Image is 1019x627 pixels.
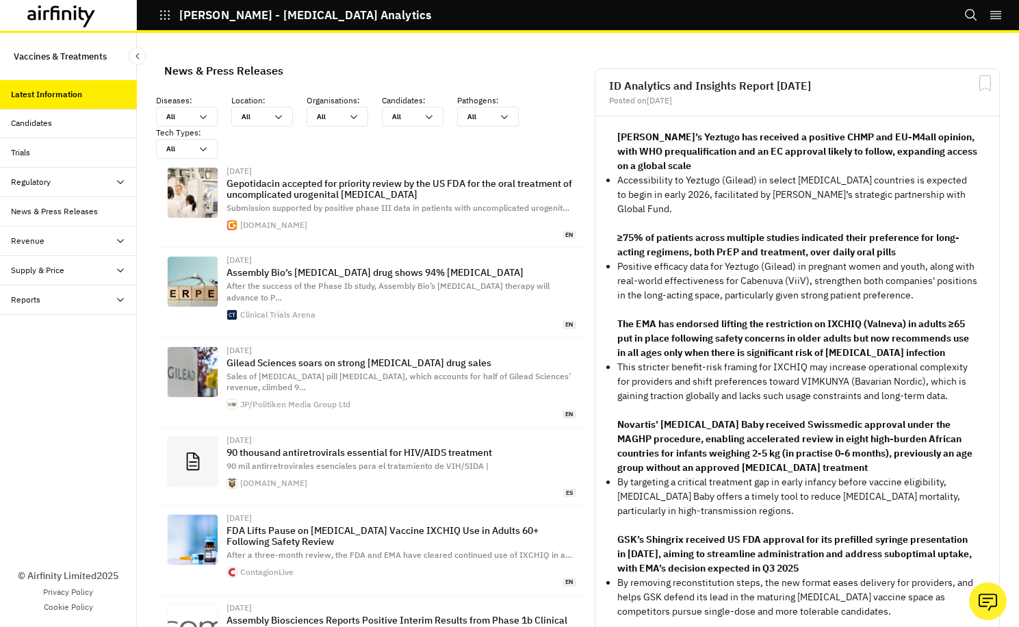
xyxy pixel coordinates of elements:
strong: [PERSON_NAME]’s Yeztugo has received a positive CHMP and EU-M4all opinion, with WHO prequalificat... [617,131,977,172]
div: [DATE] [227,514,576,522]
p: © Airfinity Limited 2025 [18,569,118,583]
p: Gilead Sciences soars on strong [MEDICAL_DATA] drug sales [227,357,576,368]
div: Clinical Trials Arena [240,311,315,319]
div: [DATE] [227,604,576,612]
div: Candidates [11,117,52,129]
div: [DOMAIN_NAME] [240,479,307,487]
p: This stricter benefit-risk framing for IXCHIQ may increase operational complexity for providers a... [617,360,977,403]
span: en [563,320,576,329]
div: Regulatory [11,176,51,188]
div: ContagionLive [240,568,294,576]
img: stvg_2_2022_smtlab_17_hess.jpg [168,168,218,218]
p: Diseases : [156,94,231,107]
p: [PERSON_NAME] - [MEDICAL_DATA] Analytics [179,9,431,21]
img: cropped-FaviCon-270x270.png [227,478,237,488]
p: By removing reconstitution steps, the new format eases delivery for providers, and helps GSK defe... [617,576,977,619]
a: [DATE]FDA Lifts Pause on [MEDICAL_DATA] Vaccine IXCHIQ Use in Adults 60+ Following Safety ReviewA... [156,506,589,595]
img: favicon.ico [227,567,237,577]
div: News & Press Releases [11,205,98,218]
svg: Bookmark Report [977,75,994,92]
a: [DATE]90 thousand antiretrovirals essential for HIV/AIDS treatment90 mil antirretrovirales esenci... [156,428,589,506]
button: Ask our analysts [969,583,1007,620]
span: Sales of [MEDICAL_DATA] pill [MEDICAL_DATA], which accounts for half of Gilead Sciences’ revenue,... [227,371,571,393]
div: News & Press Releases [164,60,283,81]
p: Location : [231,94,307,107]
button: [PERSON_NAME] - [MEDICAL_DATA] Analytics [159,3,431,27]
p: Candidates : [382,94,457,107]
span: es [563,489,576,498]
a: [DATE]Gilead Sciences soars on strong [MEDICAL_DATA] drug salesSales of [MEDICAL_DATA] pill [MEDI... [156,338,589,428]
p: FDA Lifts Pause on [MEDICAL_DATA] Vaccine IXCHIQ Use in Adults 60+ Following Safety Review [227,525,576,547]
p: Tech Types : [156,127,231,139]
div: JP/Politiken Media Group Ltd [240,400,350,409]
h2: ID Analytics and Insights Report [DATE] [609,80,985,91]
a: [DATE]Gepotidacin accepted for priority review by the US FDA for the oral treatment of uncomplica... [156,159,589,248]
span: en [563,578,576,587]
button: Close Sidebar [129,47,146,65]
a: Privacy Policy [43,586,93,598]
div: [DATE] [227,346,576,355]
div: Trials [11,146,30,159]
div: Latest Information [11,88,82,101]
div: Posted on [DATE] [609,97,985,105]
span: en [563,410,576,419]
button: Search [964,3,978,27]
span: en [563,231,576,240]
div: Revenue [11,235,44,247]
div: [DATE] [227,167,576,175]
p: Pathogens : [457,94,532,107]
span: 90 mil antirretrovirales esenciales para el tratamiento de VIH/SIDA | [227,461,489,471]
a: Cookie Policy [44,601,93,613]
p: Positive efficacy data for Yeztugo (Gilead) in pregnant women and youth, along with real-world ef... [617,259,977,303]
div: Supply & Price [11,264,64,277]
strong: The EMA has endorsed lifting the restriction on IXCHIQ (Valneva) in adults ≥65 put in place follo... [617,318,969,359]
p: Accessibility to Yeztugo (Gilead) in select [MEDICAL_DATA] countries is expected to begin in earl... [617,173,977,216]
img: 52b288eb6f3e6294e0466654d49bccd8ab7ab596-372x372.jpg [168,515,218,565]
span: After a three-month review, the FDA and EMA have cleared continued use of IXCHIQ in a … [227,550,572,560]
div: [DOMAIN_NAME] [240,221,307,229]
p: 90 thousand antiretrovirals essential for HIV/AIDS treatment [227,447,576,458]
div: [DATE] [227,436,576,444]
img: apple-touch-icon-152x152.png [227,220,237,230]
p: Vaccines & Treatments [14,44,107,69]
div: [DATE] [227,256,576,264]
span: After the success of the Phase Ib study, Assembly Bio’s [MEDICAL_DATA] therapy will advance to P … [227,281,550,303]
strong: Novartis’ [MEDICAL_DATA] Baby received Swissmedic approval under the MAGHP procedure, enabling ac... [617,418,972,474]
p: Assembly Bio’s [MEDICAL_DATA] drug shows 94% [MEDICAL_DATA] [227,267,576,278]
strong: ≥75% of patients across multiple studies indicated their preference for long-acting regimens, bot... [617,231,959,258]
p: By targeting a critical treatment gap in early infancy before vaccine eligibility, [MEDICAL_DATA]... [617,475,977,518]
img: https%3A%2F%2Fphotos.watchmedier.dk%2FImages%2F18311736%2Fg5sv4l%2FALTERNATES%2Fschema-16_9%2Fvir... [168,347,218,397]
a: [DATE]Assembly Bio’s [MEDICAL_DATA] drug shows 94% [MEDICAL_DATA]After the success of the Phase I... [156,248,589,337]
img: cropped-Clinical-Trials-Arena-270x270.png [227,310,237,320]
img: favicon-32x32.png [227,400,237,409]
p: Gepotidacin accepted for priority review by the US FDA for the oral treatment of uncomplicated ur... [227,178,576,200]
img: Herpes.png [168,257,218,307]
div: Reports [11,294,40,306]
span: Submission supported by positive phase III data in patients with uncomplicated urogenit … [227,203,569,213]
p: Organisations : [307,94,382,107]
strong: GSK’s Shingrix received US FDA approval for its prefilled syringe presentation in [DATE], aiming ... [617,533,972,574]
